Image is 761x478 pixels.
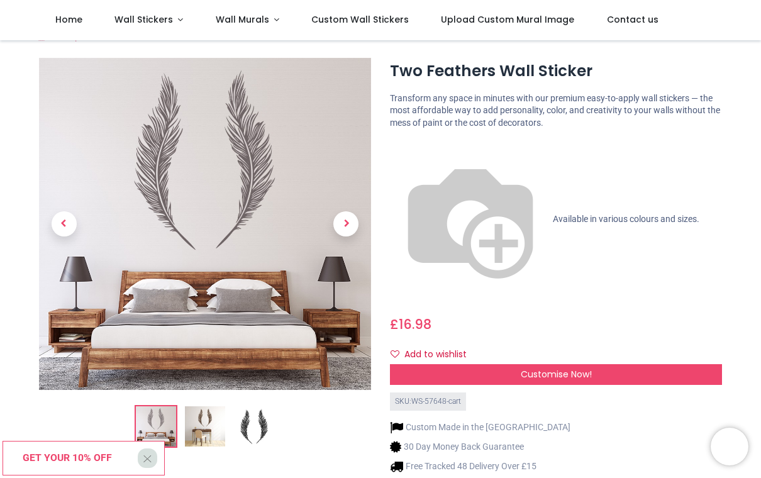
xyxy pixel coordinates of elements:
[711,428,748,465] iframe: Brevo live chat
[390,60,722,82] h1: Two Feathers Wall Sticker
[390,421,570,434] li: Custom Made in the [GEOGRAPHIC_DATA]
[607,13,658,26] span: Contact us
[390,460,570,473] li: Free Tracked 48 Delivery Over £15
[390,344,477,365] button: Add to wishlistAdd to wishlist
[216,13,269,26] span: Wall Murals
[55,13,82,26] span: Home
[52,211,77,236] span: Previous
[553,214,699,224] span: Available in various colours and sizes.
[333,211,358,236] span: Next
[321,108,371,341] a: Next
[39,108,89,341] a: Previous
[521,368,592,381] span: Customise Now!
[94,31,128,42] a: Feathers
[390,440,570,453] li: 30 Day Money Back Guarantee
[60,31,80,42] a: Shop
[311,13,409,26] span: Custom Wall Stickers
[391,350,399,358] i: Add to wishlist
[390,392,466,411] div: SKU: WS-57648-cart
[114,13,173,26] span: Wall Stickers
[441,13,574,26] span: Upload Custom Mural Image
[399,315,431,333] span: 16.98
[234,406,274,447] img: WS-57648-03
[185,406,225,447] img: WS-57648-02
[390,92,722,130] p: Transform any space in minutes with our premium easy-to-apply wall stickers — the most affordable...
[390,139,551,300] img: color-wheel.png
[39,58,371,390] img: Two Feathers Wall Sticker
[136,406,176,447] img: Two Feathers Wall Sticker
[390,315,431,333] span: £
